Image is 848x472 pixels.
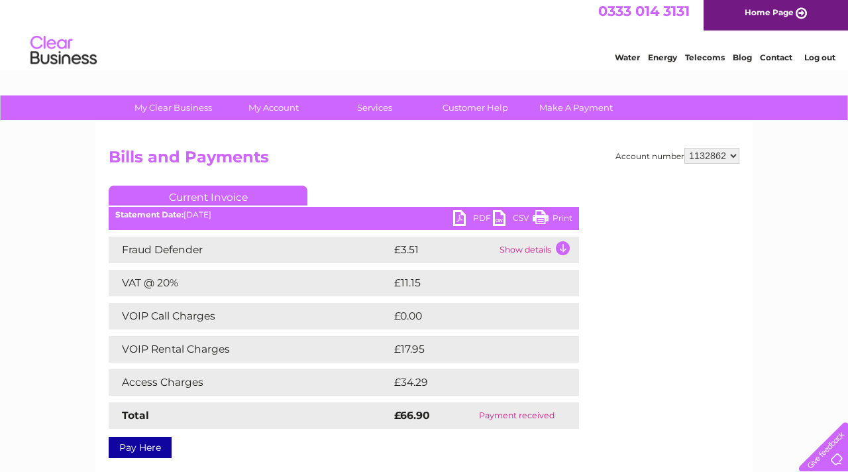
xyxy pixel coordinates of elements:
[122,409,149,422] strong: Total
[109,148,739,173] h2: Bills and Payments
[615,148,739,164] div: Account number
[493,210,533,229] a: CSV
[394,409,430,422] strong: £66.90
[391,303,549,329] td: £0.00
[109,336,391,363] td: VOIP Rental Charges
[109,270,391,296] td: VAT @ 20%
[455,402,579,429] td: Payment received
[391,237,496,263] td: £3.51
[109,303,391,329] td: VOIP Call Charges
[804,56,835,66] a: Log out
[421,95,530,120] a: Customer Help
[112,7,738,64] div: Clear Business is a trading name of Verastar Limited (registered in [GEOGRAPHIC_DATA] No. 3667643...
[648,56,677,66] a: Energy
[496,237,579,263] td: Show details
[119,95,228,120] a: My Clear Business
[109,437,172,458] a: Pay Here
[615,56,640,66] a: Water
[760,56,792,66] a: Contact
[109,186,307,206] a: Current Invoice
[533,210,572,229] a: Print
[320,95,429,120] a: Services
[219,95,329,120] a: My Account
[109,210,579,219] div: [DATE]
[453,210,493,229] a: PDF
[109,369,391,396] td: Access Charges
[109,237,391,263] td: Fraud Defender
[733,56,752,66] a: Blog
[115,209,184,219] b: Statement Date:
[521,95,631,120] a: Make A Payment
[598,7,690,23] a: 0333 014 3131
[391,270,548,296] td: £11.15
[30,34,97,75] img: logo.png
[391,336,551,363] td: £17.95
[391,369,553,396] td: £34.29
[685,56,725,66] a: Telecoms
